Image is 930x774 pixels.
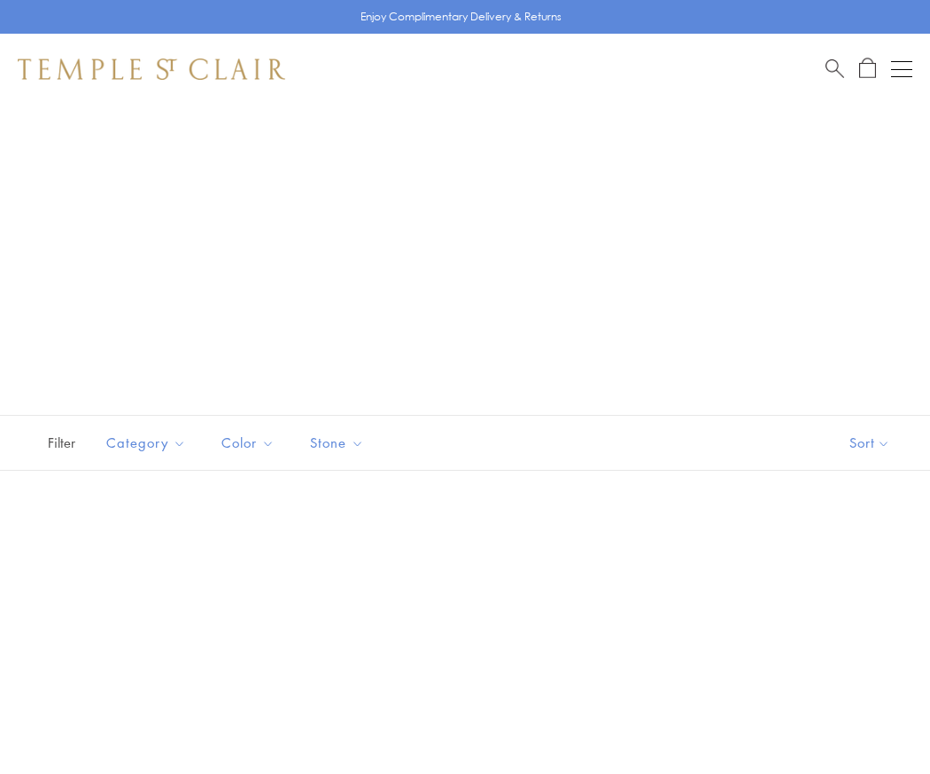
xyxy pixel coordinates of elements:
a: Search [825,58,844,80]
button: Stone [297,423,377,463]
button: Color [208,423,288,463]
button: Open navigation [891,59,912,80]
span: Category [97,432,199,454]
button: Show sort by [810,416,930,470]
p: Enjoy Complimentary Delivery & Returns [360,8,562,26]
span: Stone [301,432,377,454]
a: Open Shopping Bag [859,58,876,80]
button: Category [93,423,199,463]
span: Color [213,432,288,454]
img: Temple St. Clair [18,59,285,80]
